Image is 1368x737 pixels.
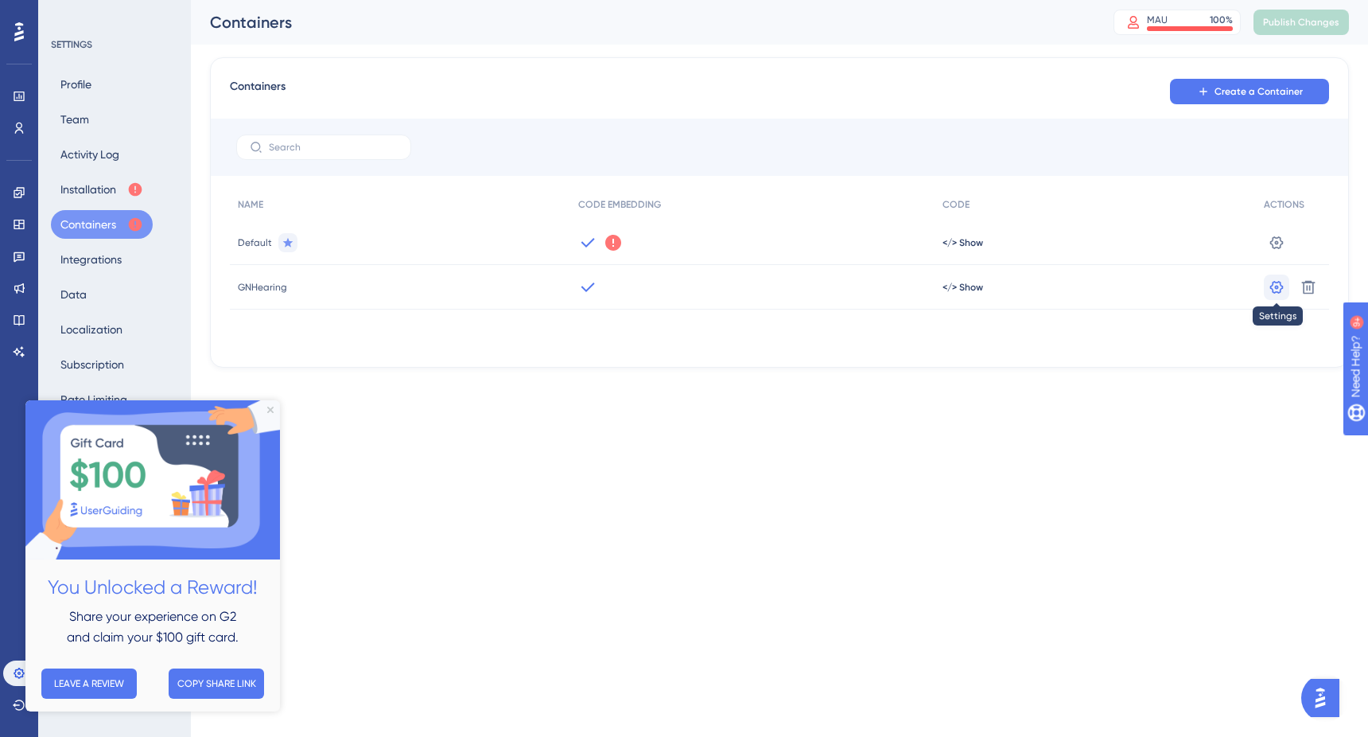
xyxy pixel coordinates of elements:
span: NAME [238,198,263,211]
div: Close Preview [242,6,248,13]
h2: You Unlocked a Reward! [13,172,242,203]
button: Rate Limiting [51,385,137,414]
button: Installation [51,175,153,204]
span: and claim your $100 gift card. [41,229,213,244]
button: Data [51,280,96,309]
iframe: UserGuiding AI Assistant Launcher [1301,674,1349,722]
div: 100 % [1210,14,1233,26]
span: Publish Changes [1263,16,1339,29]
div: 9+ [108,8,118,21]
input: Search [269,142,398,153]
span: Containers [230,77,286,106]
button: Containers [51,210,153,239]
span: Default [238,236,272,249]
button: Subscription [51,350,134,379]
button: </> Show [942,236,983,249]
button: </> Show [942,281,983,294]
button: LEAVE A REVIEW [16,268,111,298]
span: Create a Container [1214,85,1303,98]
button: Profile [51,70,101,99]
button: Publish Changes [1253,10,1349,35]
span: CODE EMBEDDING [578,198,661,211]
div: MAU [1147,14,1168,26]
button: Integrations [51,245,131,274]
button: Team [51,105,99,134]
button: Create a Container [1170,79,1329,104]
div: SETTINGS [51,38,180,51]
div: Containers [210,11,1074,33]
span: CODE [942,198,970,211]
span: ACTIONS [1264,198,1304,211]
span: Share your experience on G2 [44,209,211,224]
span: Need Help? [37,4,99,23]
button: Activity Log [51,140,129,169]
button: COPY SHARE LINK [143,268,239,298]
span: GNHearing [238,281,287,294]
button: Localization [51,315,132,344]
